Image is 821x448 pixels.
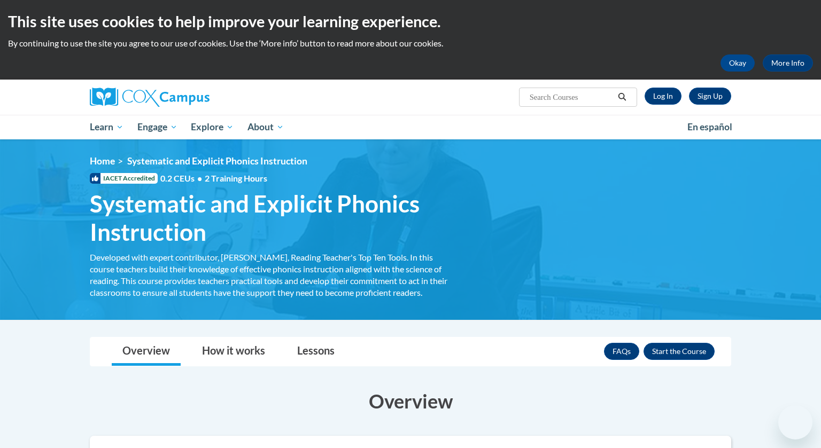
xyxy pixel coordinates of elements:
a: En español [680,116,739,138]
button: Enroll [644,343,715,360]
a: How it works [191,337,276,366]
span: Explore [191,121,234,133]
span: IACET Accredited [90,173,158,184]
a: About [241,115,291,139]
a: Home [90,155,115,167]
iframe: Button to launch messaging window [778,405,812,439]
a: Explore [184,115,241,139]
span: En español [687,121,732,132]
span: • [197,173,202,183]
a: FAQs [604,343,639,360]
a: Lessons [286,337,345,366]
p: By continuing to use the site you agree to our use of cookies. Use the ‘More info’ button to read... [8,37,813,49]
h2: This site uses cookies to help improve your learning experience. [8,11,813,32]
h3: Overview [90,388,731,414]
a: Engage [130,115,184,139]
a: Learn [83,115,130,139]
span: About [247,121,284,133]
span: 0.2 CEUs [160,172,267,184]
a: Overview [112,337,181,366]
div: Developed with expert contributor, [PERSON_NAME], Reading Teacher's Top Ten Tools. In this course... [90,251,459,298]
a: Cox Campus [90,88,293,107]
span: Systematic and Explicit Phonics Instruction [90,190,459,246]
a: More Info [763,54,813,72]
span: Learn [90,121,123,133]
img: Cox Campus [90,88,210,107]
span: Systematic and Explicit Phonics Instruction [127,155,307,167]
span: 2 Training Hours [205,173,267,183]
a: Register [689,88,731,105]
div: Main menu [74,115,747,139]
button: Search [614,91,630,104]
button: Okay [721,54,755,72]
a: Log In [645,88,681,105]
input: Search Courses [529,91,614,104]
span: Engage [137,121,177,133]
